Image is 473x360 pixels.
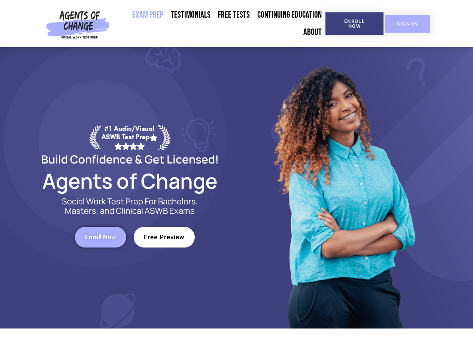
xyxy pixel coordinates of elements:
[385,15,430,33] a: SIGN IN
[300,24,325,41] a: About
[167,6,214,24] a: Testimonials
[101,124,158,150] div: #1 Audio/Visual ASWB Test Prep
[214,6,254,24] a: Free Tests
[75,227,126,247] a: Enroll Now
[397,21,418,26] span: SIGN IN
[128,6,167,24] a: Exam Prep
[23,154,237,165] h2: Build Confidence & Get Licensed!
[23,172,237,189] h2: Agents of Change
[53,197,207,216] p: Social Work Test Prep For Bachelors, Masters, and Clinical ASWB Exams
[337,19,372,28] span: Enroll Now
[113,6,325,41] nav: Menu
[254,6,325,24] a: Continuing Education
[325,12,383,35] a: Enroll Now
[144,234,185,240] span: Free Preview
[85,234,116,240] span: Enroll Now
[269,47,418,328] img: Website Image 1 (1)
[134,227,195,247] a: Free Preview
